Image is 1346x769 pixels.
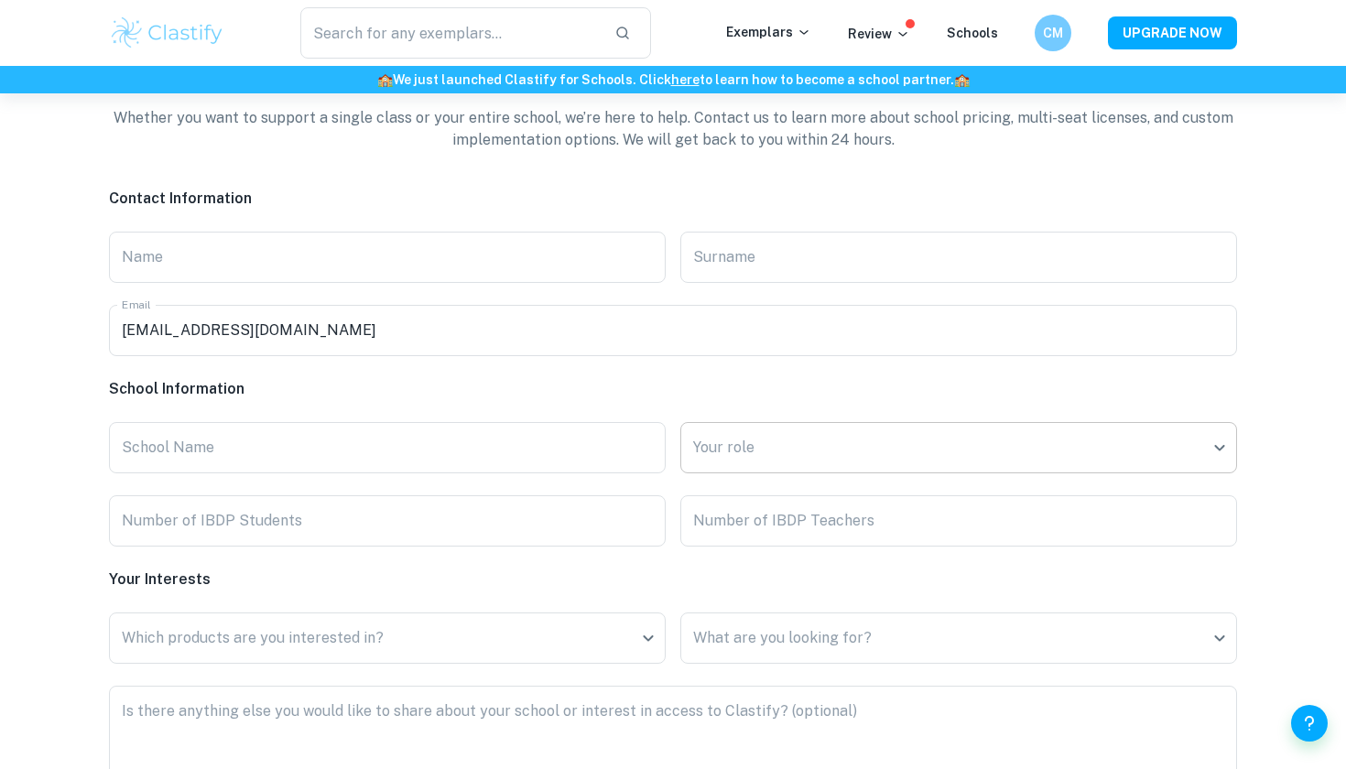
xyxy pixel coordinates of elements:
[1035,15,1071,51] button: CM
[109,15,225,51] img: Clastify logo
[1043,23,1064,43] h6: CM
[1291,705,1328,742] button: Help and Feedback
[300,7,600,59] input: Search for any exemplars...
[109,188,1237,210] h6: Contact Information
[954,72,970,87] span: 🏫
[109,107,1237,151] p: Whether you want to support a single class or your entire school, we’re here to help. Contact us ...
[947,26,998,40] a: Schools
[726,22,811,42] p: Exemplars
[4,70,1342,90] h6: We just launched Clastify for Schools. Click to learn how to become a school partner.
[377,72,393,87] span: 🏫
[848,24,910,44] p: Review
[1108,16,1237,49] button: UPGRADE NOW
[671,72,700,87] a: here
[109,378,1237,400] h6: School Information
[109,569,1237,590] h6: Your Interests
[122,297,151,312] label: Email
